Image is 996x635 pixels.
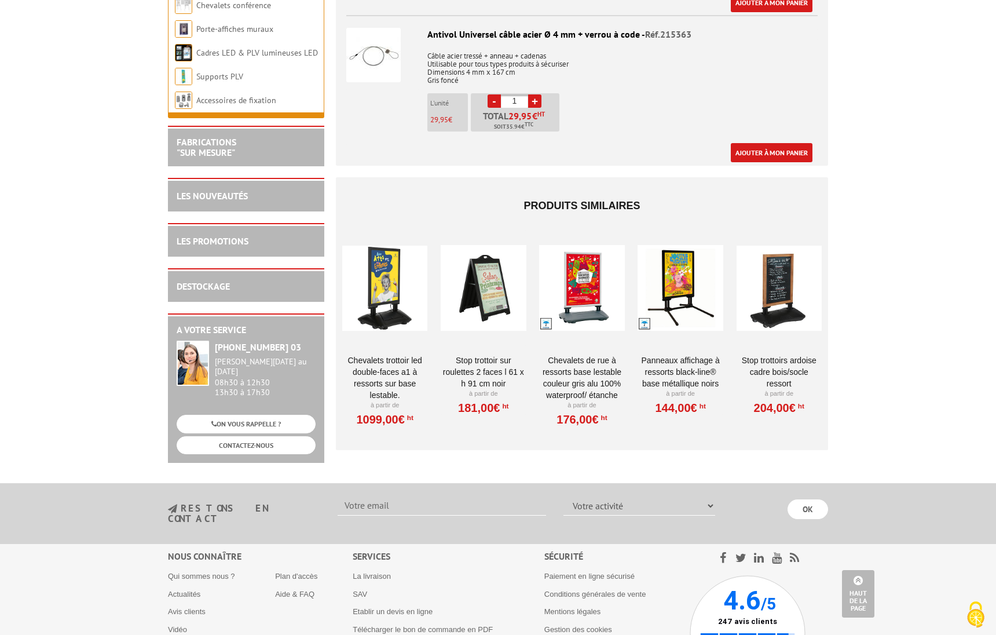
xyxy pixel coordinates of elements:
div: Nous connaître [168,550,353,563]
sup: HT [500,402,508,410]
a: 1099,00€HT [356,416,413,423]
span: 29,95 [508,111,532,121]
a: Etablir un devis en ligne [353,607,433,616]
p: À partir de [539,401,624,410]
a: LES NOUVEAUTÉS [177,190,248,202]
button: Cookies (fenêtre modale) [955,596,996,635]
span: 29,95 [430,115,448,125]
img: Antivol Universel câble acier Ø 4 mm + verrou à code [346,28,401,82]
a: Plan d'accès [275,572,317,581]
a: Conditions générales de vente [544,590,646,598]
span: Réf.215363 [645,28,691,40]
a: Chevalets Trottoir LED double-faces A1 à ressorts sur base lestable. [342,355,427,401]
p: L'unité [430,99,468,107]
h2: A votre service [177,325,316,335]
a: CONTACTEZ-NOUS [177,436,316,454]
span: Soit € [494,122,533,132]
a: + [528,94,541,108]
a: ON VOUS RAPPELLE ? [177,415,316,433]
p: Total [474,111,559,132]
sup: HT [796,402,804,410]
a: Haut de la page [842,570,874,618]
a: 176,00€HT [556,416,607,423]
sup: TTC [525,121,533,127]
p: À partir de [638,389,723,399]
span: € [508,111,545,121]
input: Votre email [338,496,546,516]
a: Porte-affiches muraux [196,24,273,34]
a: LES PROMOTIONS [177,235,248,247]
strong: [PHONE_NUMBER] 03 [215,341,301,353]
a: DESTOCKAGE [177,280,230,292]
a: Aide & FAQ [275,590,314,598]
div: Services [353,550,544,563]
a: Qui sommes nous ? [168,572,235,581]
sup: HT [405,414,413,422]
p: € [430,116,468,124]
input: OK [788,499,828,519]
a: 144,00€HT [655,404,705,411]
h3: restons en contact [168,503,320,524]
a: Avis clients [168,607,206,616]
sup: HT [697,402,706,410]
span: Produits similaires [523,200,640,211]
img: Accessoires de fixation [175,92,192,109]
a: Supports PLV [196,71,243,82]
div: [PERSON_NAME][DATE] au [DATE] [215,357,316,377]
img: Cadres LED & PLV lumineuses LED [175,44,192,61]
a: Panneaux affichage à ressorts Black-Line® base métallique Noirs [638,355,723,389]
div: 08h30 à 12h30 13h30 à 17h30 [215,357,316,397]
a: Cadres LED & PLV lumineuses LED [196,48,318,58]
a: Télécharger le bon de commande en PDF [353,625,493,634]
img: Cookies (fenêtre modale) [961,600,990,629]
p: À partir de [342,401,427,410]
a: Mentions légales [544,607,601,616]
p: À partir de [737,389,822,399]
a: Stop Trottoir sur roulettes 2 faces L 61 x H 91 cm Noir [441,355,526,389]
a: Accessoires de fixation [196,95,276,105]
sup: HT [537,110,545,118]
a: La livraison [353,572,391,581]
a: Vidéo [168,625,187,634]
a: Paiement en ligne sécurisé [544,572,635,581]
a: 204,00€HT [754,404,804,411]
div: Antivol Universel câble acier Ø 4 mm + verrou à code - [346,28,818,41]
a: STOP TROTTOIRS ARDOISE CADRE BOIS/SOCLE RESSORT [737,355,822,389]
img: Supports PLV [175,68,192,85]
a: Ajouter à mon panier [731,143,812,162]
a: FABRICATIONS"Sur Mesure" [177,136,236,158]
a: SAV [353,590,367,598]
img: Porte-affiches muraux [175,20,192,38]
a: Gestion des cookies [544,625,612,634]
a: - [488,94,501,108]
p: À partir de [441,389,526,399]
img: newsletter.jpg [168,504,177,514]
img: widget-service.jpg [177,341,209,386]
div: Sécurité [544,550,690,563]
sup: HT [599,414,607,422]
a: Chevalets de rue à ressorts base lestable couleur Gris Alu 100% waterproof/ étanche [539,355,624,401]
p: Câble acier tressé + anneau + cadenas Utilisable pour tous types produits à sécuriser Dimensions ... [346,44,818,85]
span: 35.94 [506,122,521,132]
a: 181,00€HT [458,404,508,411]
a: Actualités [168,590,200,598]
